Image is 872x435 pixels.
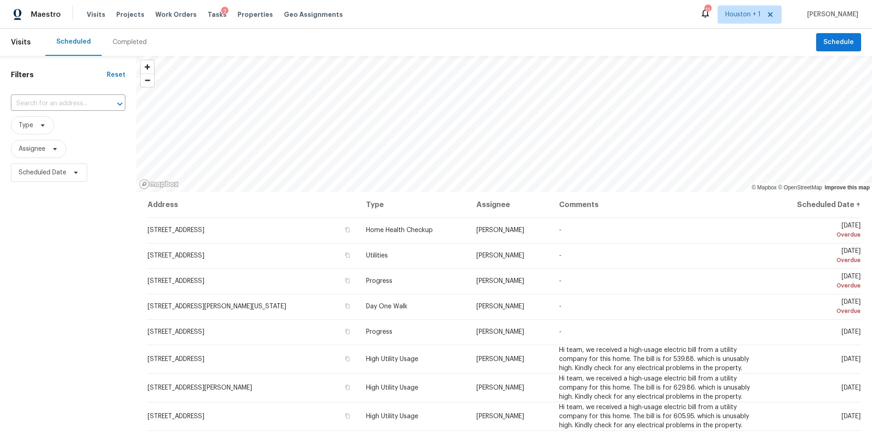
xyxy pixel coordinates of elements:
th: Type [359,192,469,217]
span: Tasks [208,11,227,18]
a: Improve this map [825,184,870,191]
span: [DATE] [842,356,861,362]
span: [PERSON_NAME] [476,356,524,362]
span: [DATE] [773,299,861,316]
span: - [559,227,561,233]
span: Houston + 1 [725,10,761,19]
span: Maestro [31,10,61,19]
span: High Utility Usage [366,385,418,391]
button: Zoom out [141,74,154,87]
div: 2 [221,7,228,16]
th: Scheduled Date ↑ [766,192,861,217]
canvas: Map [136,56,872,192]
span: Visits [87,10,105,19]
a: OpenStreetMap [778,184,822,191]
span: Progress [366,329,392,335]
th: Assignee [469,192,552,217]
span: Scheduled Date [19,168,66,177]
span: [DATE] [773,273,861,290]
span: Work Orders [155,10,197,19]
span: [STREET_ADDRESS] [148,413,204,420]
span: Properties [238,10,273,19]
span: - [559,303,561,310]
input: Search for an address... [11,97,100,111]
span: [PERSON_NAME] [476,385,524,391]
span: - [559,252,561,259]
a: Mapbox homepage [139,179,179,189]
span: Utilities [366,252,388,259]
div: Reset [107,70,125,79]
button: Copy Address [343,355,352,363]
div: Scheduled [56,37,91,46]
span: [STREET_ADDRESS][PERSON_NAME][US_STATE] [148,303,286,310]
h1: Filters [11,70,107,79]
span: [PERSON_NAME] [476,329,524,335]
button: Copy Address [343,412,352,420]
span: [DATE] [842,329,861,335]
span: - [559,278,561,284]
span: [DATE] [773,222,861,239]
span: [PERSON_NAME] [476,278,524,284]
button: Schedule [816,33,861,52]
span: [DATE] [842,385,861,391]
div: Completed [113,38,147,47]
span: [STREET_ADDRESS] [148,278,204,284]
span: [PERSON_NAME] [476,227,524,233]
span: Geo Assignments [284,10,343,19]
span: [STREET_ADDRESS] [148,356,204,362]
div: Overdue [773,306,861,316]
span: [PERSON_NAME] [476,252,524,259]
span: [STREET_ADDRESS] [148,252,204,259]
th: Comments [552,192,766,217]
span: [PERSON_NAME] [476,303,524,310]
div: 11 [704,5,711,15]
span: Home Health Checkup [366,227,433,233]
span: Hi team, we received a high-usage electric bill from a utility company for this home. The bill is... [559,404,749,429]
button: Copy Address [343,226,352,234]
th: Address [147,192,359,217]
span: [DATE] [773,248,861,265]
button: Copy Address [343,302,352,310]
span: [PERSON_NAME] [803,10,858,19]
span: High Utility Usage [366,413,418,420]
span: [STREET_ADDRESS] [148,227,204,233]
a: Mapbox [752,184,777,191]
span: Type [19,121,33,130]
span: Hi team, we received a high-usage electric bill from a utility company for this home. The bill is... [559,376,750,400]
span: [DATE] [842,413,861,420]
button: Zoom in [141,60,154,74]
span: Visits [11,32,31,52]
span: [STREET_ADDRESS] [148,329,204,335]
button: Open [114,98,126,110]
span: Projects [116,10,144,19]
button: Copy Address [343,327,352,336]
span: Schedule [823,37,854,48]
span: Hi team, we received a high-usage electric bill from a utility company for this home. The bill is... [559,347,749,371]
span: High Utility Usage [366,356,418,362]
div: Overdue [773,256,861,265]
span: Assignee [19,144,45,153]
span: [PERSON_NAME] [476,413,524,420]
span: [STREET_ADDRESS][PERSON_NAME] [148,385,252,391]
button: Copy Address [343,383,352,391]
span: Day One Walk [366,303,407,310]
button: Copy Address [343,251,352,259]
span: - [559,329,561,335]
div: Overdue [773,281,861,290]
span: Progress [366,278,392,284]
button: Copy Address [343,277,352,285]
div: Overdue [773,230,861,239]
